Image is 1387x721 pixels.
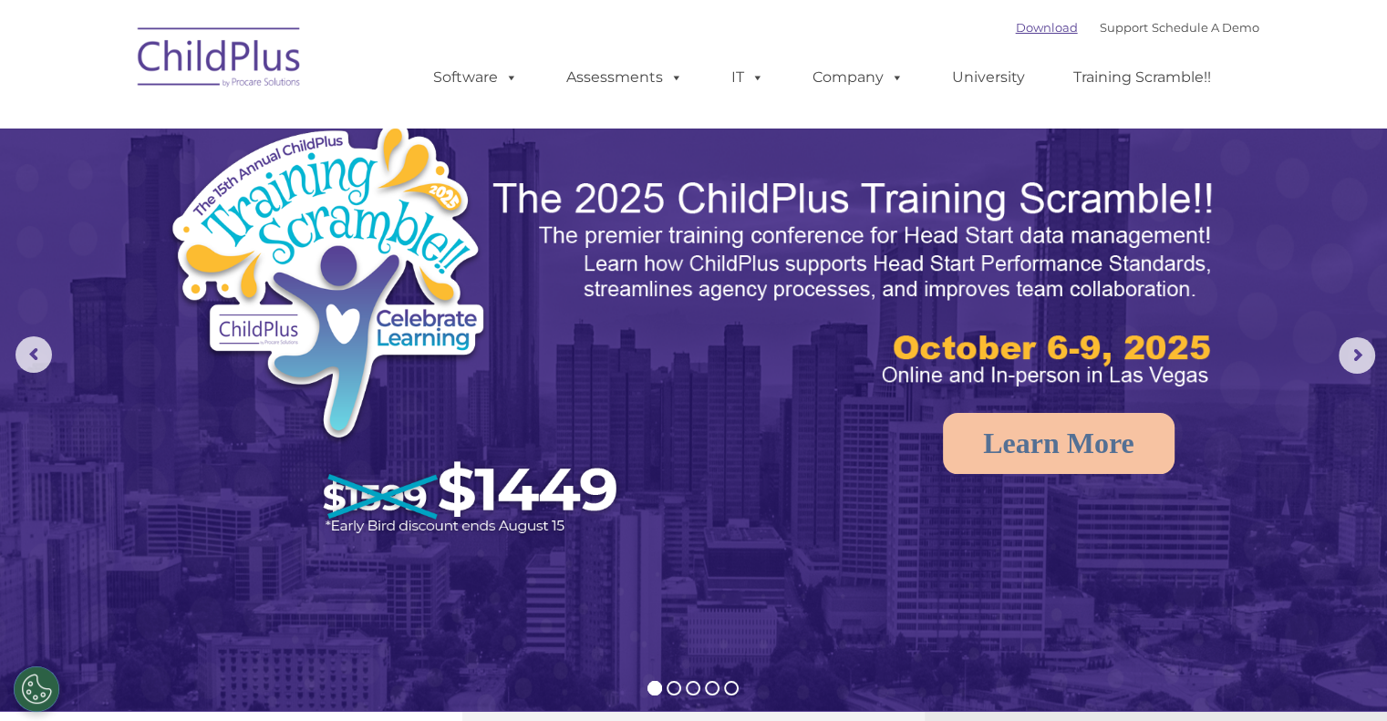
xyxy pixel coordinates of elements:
[794,59,922,96] a: Company
[713,59,782,96] a: IT
[1152,20,1259,35] a: Schedule A Demo
[548,59,701,96] a: Assessments
[254,195,331,209] span: Phone number
[1100,20,1148,35] a: Support
[1055,59,1229,96] a: Training Scramble!!
[254,120,309,134] span: Last name
[129,15,311,106] img: ChildPlus by Procare Solutions
[1016,20,1259,35] font: |
[1016,20,1078,35] a: Download
[943,413,1175,474] a: Learn More
[14,666,59,712] button: Cookies Settings
[934,59,1043,96] a: University
[415,59,536,96] a: Software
